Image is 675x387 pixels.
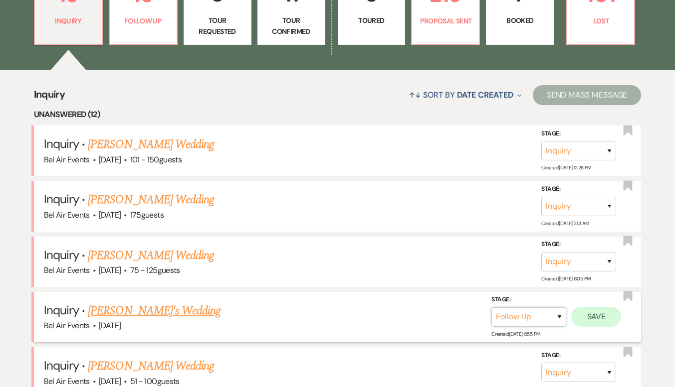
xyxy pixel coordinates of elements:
[541,220,589,227] span: Created: [DATE] 2:13 AM
[88,357,214,375] a: [PERSON_NAME] Wedding
[264,15,319,37] p: Tour Confirmed
[44,320,90,331] span: Bel Air Events
[44,265,90,275] span: Bel Air Events
[99,320,121,331] span: [DATE]
[130,154,182,165] span: 101 - 150 guests
[88,247,214,264] a: [PERSON_NAME] Wedding
[88,135,214,153] a: [PERSON_NAME] Wedding
[44,247,79,262] span: Inquiry
[88,302,221,320] a: [PERSON_NAME]'s Wedding
[571,307,621,327] button: Save
[190,15,245,37] p: Tour Requested
[34,87,65,108] span: Inquiry
[491,294,566,305] label: Stage:
[541,275,590,282] span: Created: [DATE] 6:05 PM
[533,85,642,105] button: Send Mass Message
[88,191,214,209] a: [PERSON_NAME] Wedding
[573,15,628,26] p: Lost
[116,15,171,26] p: Follow Up
[44,376,90,387] span: Bel Air Events
[130,265,180,275] span: 75 - 125 guests
[99,376,121,387] span: [DATE]
[491,331,540,337] span: Created: [DATE] 6:55 PM
[44,210,90,220] span: Bel Air Events
[41,15,96,26] p: Inquiry
[44,136,79,151] span: Inquiry
[541,350,616,361] label: Stage:
[44,154,90,165] span: Bel Air Events
[130,376,180,387] span: 51 - 100 guests
[457,90,513,100] span: Date Created
[99,210,121,220] span: [DATE]
[34,108,642,121] li: Unanswered (12)
[99,154,121,165] span: [DATE]
[541,129,616,139] label: Stage:
[409,90,421,100] span: ↑↓
[44,191,79,207] span: Inquiry
[418,15,473,26] p: Proposal Sent
[492,15,547,26] p: Booked
[405,82,525,108] button: Sort By Date Created
[541,239,616,250] label: Stage:
[99,265,121,275] span: [DATE]
[130,210,164,220] span: 175 guests
[44,302,79,318] span: Inquiry
[344,15,399,26] p: Toured
[44,358,79,373] span: Inquiry
[541,184,616,195] label: Stage:
[541,164,591,171] span: Created: [DATE] 12:28 PM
